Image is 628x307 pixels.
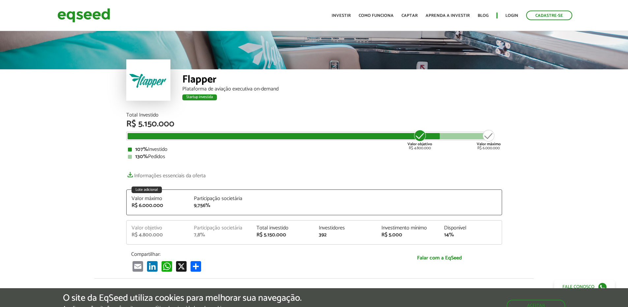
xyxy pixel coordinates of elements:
[175,261,188,272] a: X
[194,232,247,238] div: 7,8%
[407,129,432,150] div: R$ 4.800.000
[182,74,502,86] div: Flapper
[554,280,615,294] a: Fale conosco
[478,14,489,18] a: Blog
[319,232,372,238] div: 392
[526,11,572,20] a: Cadastre-se
[359,14,394,18] a: Como funciona
[132,225,184,231] div: Valor objetivo
[132,187,162,193] div: Lote adicional
[426,14,470,18] a: Aprenda a investir
[131,251,372,257] p: Compartilhar:
[126,113,502,118] div: Total Investido
[319,225,372,231] div: Investidores
[444,225,497,231] div: Disponível
[128,154,500,159] div: Pedidos
[146,261,159,272] a: LinkedIn
[402,14,418,18] a: Captar
[135,152,148,161] strong: 130%
[194,196,247,201] div: Participação societária
[182,86,502,92] div: Plataforma de aviação executiva on-demand
[131,261,144,272] a: Email
[194,225,247,231] div: Participação societária
[63,293,302,303] h5: O site da EqSeed utiliza cookies para melhorar sua navegação.
[505,14,518,18] a: Login
[382,251,497,265] a: Falar com a EqSeed
[381,225,434,231] div: Investimento mínimo
[160,261,173,272] a: WhatsApp
[477,141,501,147] strong: Valor máximo
[256,232,309,238] div: R$ 5.150.000
[126,120,502,128] div: R$ 5.150.000
[132,232,184,238] div: R$ 4.800.000
[332,14,351,18] a: Investir
[407,141,432,147] strong: Valor objetivo
[477,129,501,150] div: R$ 6.000.000
[381,232,434,238] div: R$ 5.000
[128,147,500,152] div: Investido
[132,203,184,208] div: R$ 6.000.000
[444,232,497,238] div: 14%
[132,196,184,201] div: Valor máximo
[182,94,217,100] div: Startup investida
[126,169,206,179] a: Informações essenciais da oferta
[256,225,309,231] div: Total investido
[194,203,247,208] div: 9,756%
[189,261,202,272] a: Compartilhar
[57,7,110,24] img: EqSeed
[135,145,148,154] strong: 107%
